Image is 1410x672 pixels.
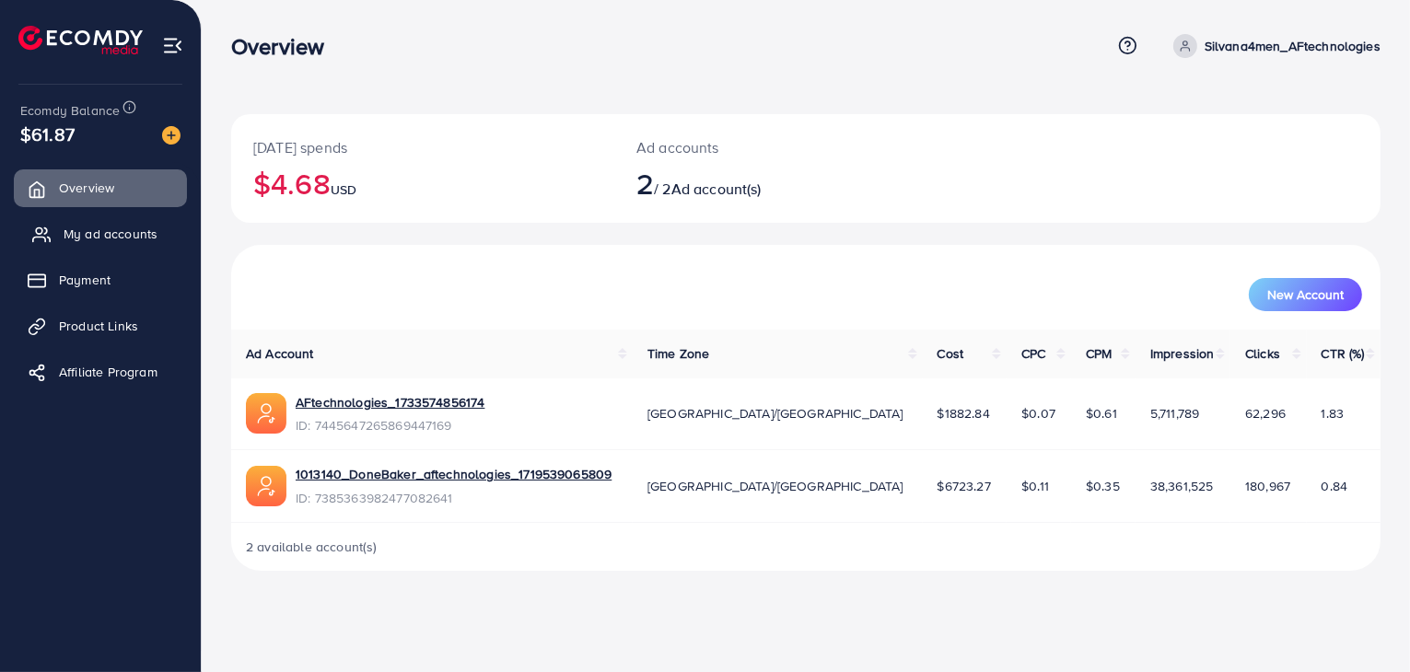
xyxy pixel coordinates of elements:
[59,363,157,381] span: Affiliate Program
[1086,344,1112,363] span: CPM
[59,271,111,289] span: Payment
[246,393,286,434] img: ic-ads-acc.e4c84228.svg
[1249,278,1362,311] button: New Account
[1166,34,1381,58] a: Silvana4men_AFtechnologies
[14,261,187,298] a: Payment
[1267,288,1344,301] span: New Account
[1021,404,1055,423] span: $0.07
[1150,344,1215,363] span: Impression
[162,35,183,56] img: menu
[1150,477,1214,495] span: 38,361,525
[938,404,990,423] span: $1882.84
[14,215,187,252] a: My ad accounts
[162,126,181,145] img: image
[253,166,592,201] h2: $4.68
[1322,404,1345,423] span: 1.83
[20,101,120,120] span: Ecomdy Balance
[14,353,187,390] a: Affiliate Program
[1332,589,1396,658] iframe: Chat
[331,180,356,199] span: USD
[296,416,484,434] span: ID: 7445647265869447169
[647,404,903,423] span: [GEOGRAPHIC_DATA]/[GEOGRAPHIC_DATA]
[246,344,314,363] span: Ad Account
[296,489,612,507] span: ID: 7385363982477082641
[647,477,903,495] span: [GEOGRAPHIC_DATA]/[GEOGRAPHIC_DATA]
[1021,344,1045,363] span: CPC
[671,179,762,199] span: Ad account(s)
[59,317,138,335] span: Product Links
[1150,404,1199,423] span: 5,711,789
[231,33,339,60] h3: Overview
[1086,477,1120,495] span: $0.35
[253,136,592,158] p: [DATE] spends
[18,26,143,54] img: logo
[647,344,709,363] span: Time Zone
[938,344,964,363] span: Cost
[296,465,612,483] a: 1013140_DoneBaker_aftechnologies_1719539065809
[1322,344,1365,363] span: CTR (%)
[64,225,157,243] span: My ad accounts
[636,162,654,204] span: 2
[1245,344,1280,363] span: Clicks
[1245,404,1286,423] span: 62,296
[296,393,484,411] a: AFtechnologies_1733574856174
[20,121,75,147] span: $61.87
[1245,477,1290,495] span: 180,967
[636,136,880,158] p: Ad accounts
[246,466,286,506] img: ic-ads-acc.e4c84228.svg
[938,477,991,495] span: $6723.27
[636,166,880,201] h2: / 2
[59,179,114,197] span: Overview
[1322,477,1348,495] span: 0.84
[14,169,187,206] a: Overview
[246,538,378,556] span: 2 available account(s)
[1086,404,1117,423] span: $0.61
[14,307,187,344] a: Product Links
[1205,35,1381,57] p: Silvana4men_AFtechnologies
[1021,477,1049,495] span: $0.11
